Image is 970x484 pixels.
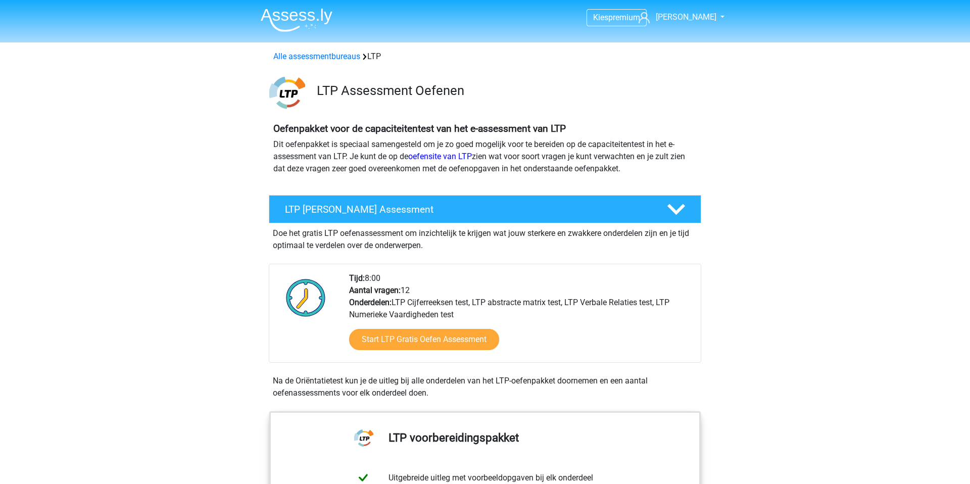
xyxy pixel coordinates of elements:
img: Assessly [261,8,332,32]
b: Oefenpakket voor de capaciteitentest van het e-assessment van LTP [273,123,566,134]
span: Kies [593,13,608,22]
div: LTP [269,51,701,63]
h3: LTP Assessment Oefenen [317,83,693,99]
div: Na de Oriëntatietest kun je de uitleg bij alle onderdelen van het LTP-oefenpakket doornemen en ee... [269,375,701,399]
a: Start LTP Gratis Oefen Assessment [349,329,499,350]
p: Dit oefenpakket is speciaal samengesteld om je zo goed mogelijk voor te bereiden op de capaciteit... [273,138,697,175]
a: LTP [PERSON_NAME] Assessment [265,195,705,223]
b: Onderdelen: [349,298,392,307]
img: Klok [280,272,331,323]
a: oefensite van LTP [408,152,472,161]
b: Tijd: [349,273,365,283]
h4: LTP [PERSON_NAME] Assessment [285,204,651,215]
div: Doe het gratis LTP oefenassessment om inzichtelijk te krijgen wat jouw sterkere en zwakkere onder... [269,223,701,252]
a: Alle assessmentbureaus [273,52,360,61]
div: 8:00 12 LTP Cijferreeksen test, LTP abstracte matrix test, LTP Verbale Relaties test, LTP Numerie... [342,272,700,362]
span: premium [608,13,640,22]
img: ltp.png [269,75,305,111]
a: [PERSON_NAME] [635,11,717,23]
b: Aantal vragen: [349,285,401,295]
span: [PERSON_NAME] [656,12,716,22]
a: Kiespremium [587,11,646,24]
